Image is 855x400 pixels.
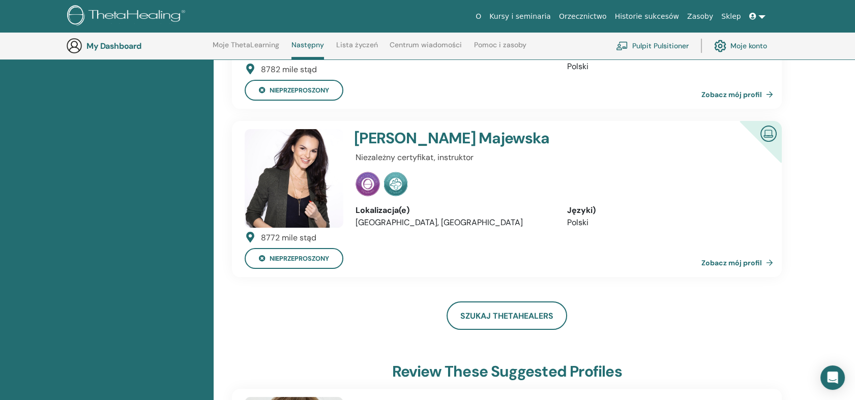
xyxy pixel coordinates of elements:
[356,151,763,164] p: Niezależny certyfikat, instruktor
[356,204,551,217] div: Lokalizacja(e)
[354,129,694,147] h4: [PERSON_NAME] Majewska
[701,253,777,273] a: Zobacz mój profil
[555,7,611,26] a: Orzecznictwo
[820,365,845,390] div: Open Intercom Messenger
[474,41,526,57] a: Pomoc i zasoby
[616,35,689,57] a: Pulpit Pulsitioner
[756,121,781,144] img: Certyfikowany instruktor online
[356,217,551,229] li: [GEOGRAPHIC_DATA], [GEOGRAPHIC_DATA]
[683,7,717,26] a: Zasoby
[701,84,777,105] a: Zobacz mój profil
[213,41,279,57] a: Moje ThetaLearning
[723,121,782,179] div: Certyfikowany instruktor online
[567,204,763,217] div: Języki)
[86,41,188,51] h3: My Dashboard
[261,64,317,76] div: 8782 mile stąd
[616,41,628,50] img: chalkboard-teacher.svg
[485,7,555,26] a: Kursy i seminaria
[714,35,767,57] a: Moje konto
[714,37,726,54] img: cog.svg
[471,7,485,26] a: O
[447,301,567,330] a: Szukaj ThetaHealers
[567,60,763,73] li: Polski
[717,7,745,26] a: Sklep
[66,38,82,54] img: generic-user-icon.jpg
[611,7,683,26] a: Historie sukcesów
[67,5,189,28] img: logo.png
[261,232,316,244] div: 8772 mile stąd
[245,129,343,228] img: default.jpg
[245,80,343,101] button: Nieprzeproszony
[336,41,378,57] a: Lista życzeń
[392,362,622,381] h3: Review these suggested profiles
[390,41,462,57] a: Centrum wiadomości
[567,217,763,229] li: Polski
[245,248,343,269] button: Nieprzeproszony
[291,41,324,59] a: Następny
